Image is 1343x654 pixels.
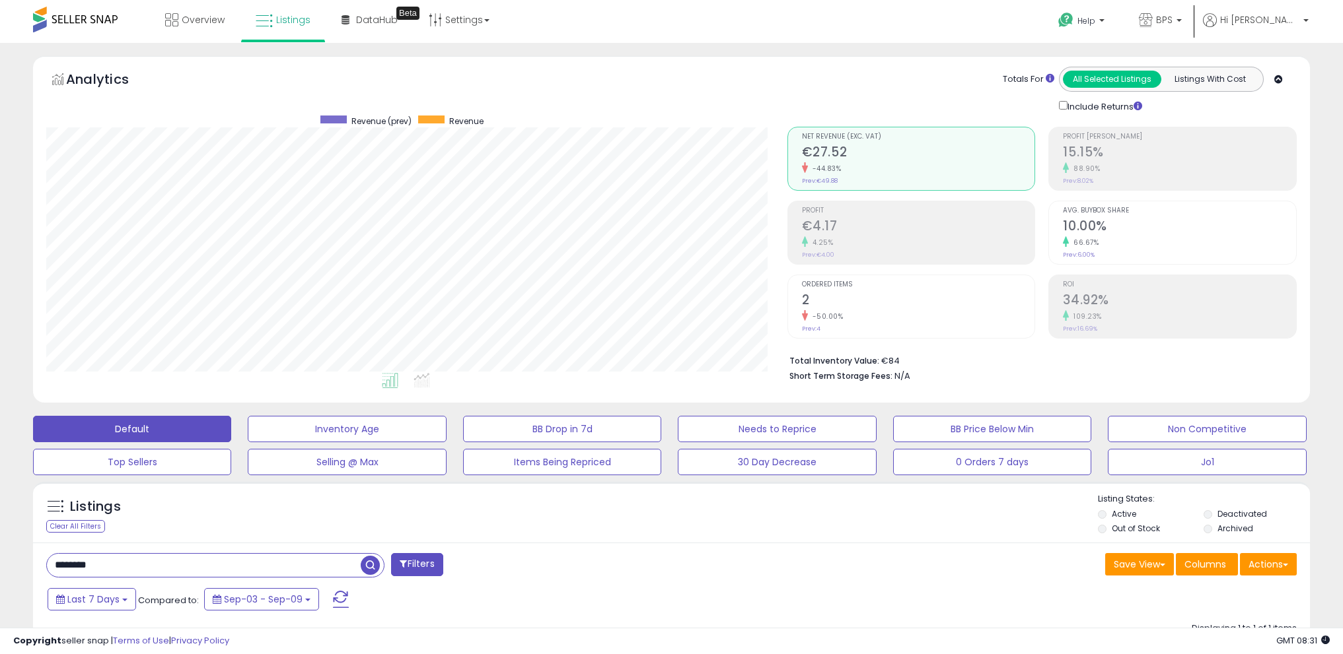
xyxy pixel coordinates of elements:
h2: 15.15% [1063,145,1296,162]
small: -50.00% [808,311,844,321]
small: 109.23% [1069,311,1102,321]
button: Non Competitive [1108,416,1306,442]
span: Ordered Items [802,281,1035,288]
strong: Copyright [13,634,61,647]
span: 2025-09-18 08:31 GMT [1276,634,1330,647]
p: Listing States: [1098,493,1310,506]
h5: Listings [70,498,121,516]
div: Include Returns [1049,98,1158,114]
label: Out of Stock [1112,523,1160,534]
i: Get Help [1058,12,1074,28]
button: Default [33,416,231,442]
div: Displaying 1 to 1 of 1 items [1192,622,1297,635]
span: N/A [894,370,910,382]
li: €84 [789,352,1287,368]
button: Sep-03 - Sep-09 [204,588,319,610]
button: Jo1 [1108,449,1306,475]
label: Archived [1217,523,1253,534]
label: Deactivated [1217,508,1267,519]
small: -44.83% [808,164,842,174]
button: 0 Orders 7 days [893,449,1091,475]
b: Short Term Storage Fees: [789,370,892,381]
button: Needs to Reprice [678,416,876,442]
button: All Selected Listings [1063,71,1161,88]
span: BPS [1156,13,1173,26]
span: Hi [PERSON_NAME] [1220,13,1299,26]
small: Prev: €49.88 [802,177,838,185]
button: Actions [1240,553,1297,575]
span: Profit [PERSON_NAME] [1063,133,1296,141]
span: Sep-03 - Sep-09 [224,593,303,606]
span: Revenue [449,115,484,127]
h2: €4.17 [802,218,1035,236]
button: Last 7 Days [48,588,136,610]
span: Listings [276,13,310,26]
h2: 2 [802,292,1035,310]
button: Listings With Cost [1161,71,1259,88]
span: Last 7 Days [67,593,120,606]
button: Save View [1105,553,1174,575]
h2: 34.92% [1063,292,1296,310]
button: Columns [1176,553,1238,575]
small: Prev: 8.02% [1063,177,1093,185]
span: Net Revenue (Exc. VAT) [802,133,1035,141]
button: Selling @ Max [248,449,446,475]
button: BB Drop in 7d [463,416,661,442]
span: Profit [802,207,1035,214]
h5: Analytics [66,70,155,92]
button: 30 Day Decrease [678,449,876,475]
small: 4.25% [808,238,834,247]
div: seller snap | | [13,635,229,647]
small: 66.67% [1069,238,1099,247]
small: Prev: 4 [802,325,820,333]
a: Privacy Policy [171,634,229,647]
small: Prev: €4.00 [802,251,834,259]
button: BB Price Below Min [893,416,1091,442]
span: Columns [1184,558,1226,571]
span: Avg. Buybox Share [1063,207,1296,214]
button: Top Sellers [33,449,231,475]
span: ROI [1063,281,1296,288]
label: Active [1112,508,1136,519]
button: Filters [391,553,443,576]
a: Terms of Use [113,634,169,647]
h2: 10.00% [1063,218,1296,236]
span: Revenue (prev) [351,115,412,127]
h2: €27.52 [802,145,1035,162]
small: 88.90% [1069,164,1100,174]
b: Total Inventory Value: [789,355,879,366]
div: Totals For [1003,73,1054,86]
button: Items Being Repriced [463,449,661,475]
button: Inventory Age [248,416,446,442]
span: Compared to: [138,594,199,606]
a: Help [1048,2,1118,43]
small: Prev: 16.69% [1063,325,1097,333]
small: Prev: 6.00% [1063,251,1095,259]
a: Hi [PERSON_NAME] [1203,13,1309,43]
span: DataHub [356,13,398,26]
span: Overview [182,13,225,26]
div: Clear All Filters [46,520,105,533]
span: Help [1077,15,1095,26]
div: Tooltip anchor [396,7,419,20]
